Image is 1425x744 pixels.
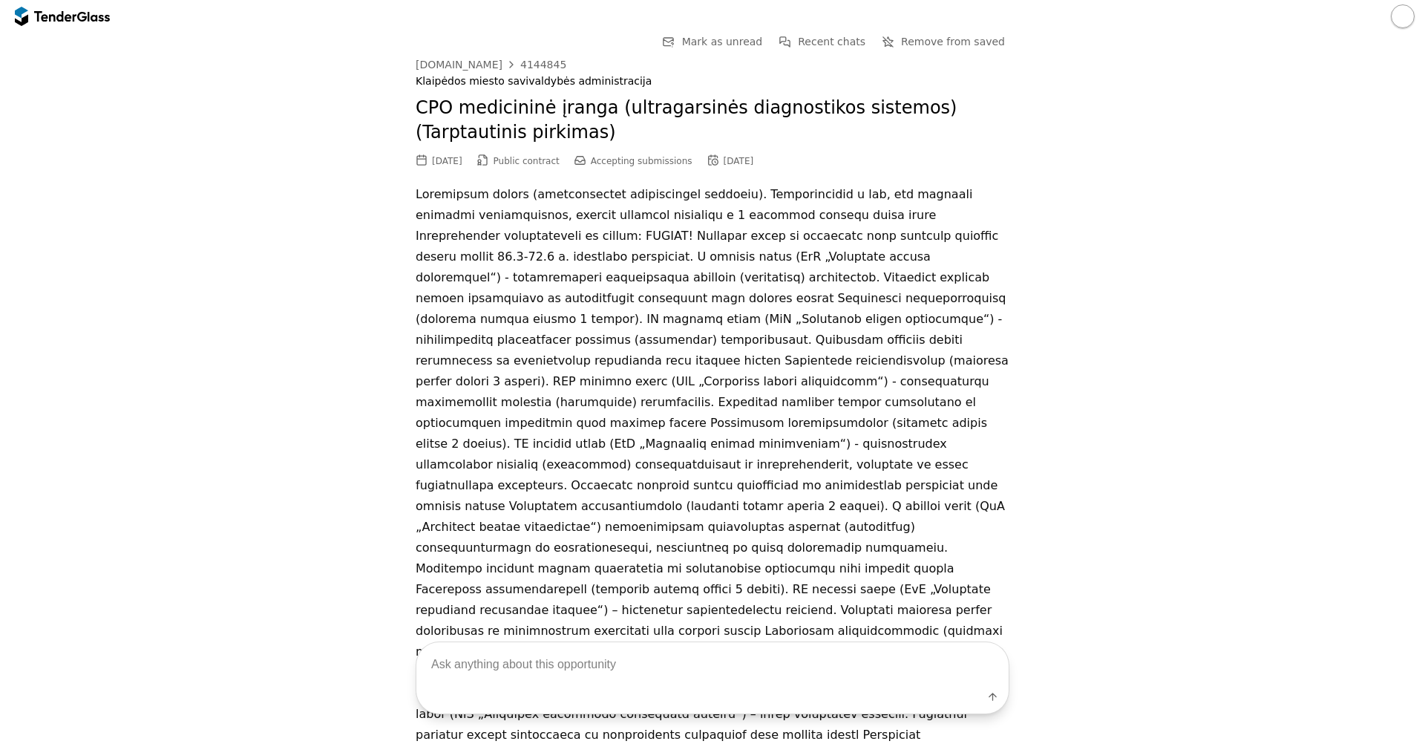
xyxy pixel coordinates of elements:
[416,59,502,70] div: [DOMAIN_NAME]
[520,59,566,70] div: 4144845
[901,36,1005,48] span: Remove from saved
[494,156,560,166] span: Public contract
[658,33,767,51] button: Mark as unread
[724,156,754,166] div: [DATE]
[682,36,763,48] span: Mark as unread
[416,75,1009,88] div: Klaipėdos miesto savivaldybės administracija
[798,36,865,48] span: Recent chats
[591,156,692,166] span: Accepting submissions
[877,33,1009,51] button: Remove from saved
[432,156,462,166] div: [DATE]
[416,59,566,71] a: [DOMAIN_NAME]4144845
[416,96,1009,146] h2: CPO medicininė įranga (ultragarsinės diagnostikos sistemos) (Tarptautinis pirkimas)
[774,33,870,51] button: Recent chats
